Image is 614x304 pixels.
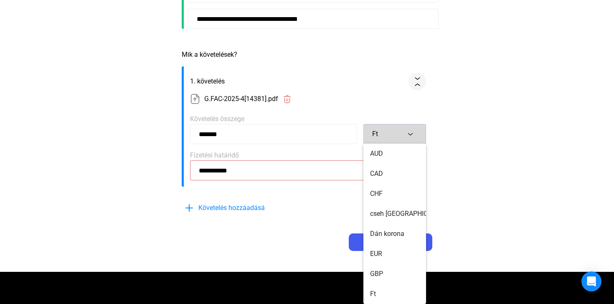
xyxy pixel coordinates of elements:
font: Ft [370,290,376,298]
font: Dán korona [370,230,404,238]
font: AUD [370,149,383,157]
font: CHF [370,190,383,198]
font: CAD [370,170,383,177]
div: Intercom Messenger megnyitása [581,271,601,291]
font: GBP [370,270,383,278]
font: EUR [370,250,382,258]
font: cseh [GEOGRAPHIC_DATA] [370,210,449,218]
